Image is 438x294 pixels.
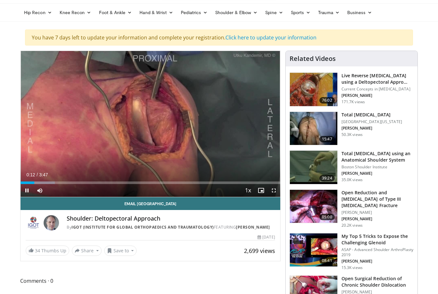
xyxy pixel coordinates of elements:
[341,216,414,222] p: [PERSON_NAME]
[290,55,336,63] h4: Related Videos
[341,265,363,270] p: 15.3K views
[20,277,281,285] span: Comments 0
[67,224,275,230] div: By FEATURING
[177,6,211,19] a: Pediatrics
[95,6,136,19] a: Foot & Ankle
[341,93,414,98] p: [PERSON_NAME]
[341,112,402,118] h3: Total [MEDICAL_DATA]
[341,177,363,182] p: 35.0K views
[290,72,414,106] a: 76:02 Live Reverse [MEDICAL_DATA] using a Deltopectoral Appro… Current Concepts in [MEDICAL_DATA]...
[290,151,337,184] img: 38824_0000_3.png.150x105_q85_crop-smart_upscale.jpg
[21,51,280,197] video-js: Video Player
[319,257,335,264] span: 08:41
[341,87,414,92] p: Current Concepts in [MEDICAL_DATA]
[343,6,376,19] a: Business
[341,150,414,163] h3: Total [MEDICAL_DATA] using an Anatomical Shoulder System
[319,214,335,220] span: 05:00
[341,72,414,85] h3: Live Reverse [MEDICAL_DATA] using a Deltopectoral Appro…
[314,6,343,19] a: Trauma
[319,97,335,104] span: 76:02
[21,184,33,197] button: Pause
[225,34,316,41] a: Click here to update your information
[341,171,414,176] p: [PERSON_NAME]
[341,164,414,170] p: Boston Shoulder Institute
[261,6,287,19] a: Spine
[242,184,255,197] button: Playback Rate
[39,172,48,177] span: 3:47
[21,181,280,184] div: Progress Bar
[25,29,413,46] div: You have 7 days left to update your information and complete your registration.
[35,248,40,254] span: 34
[72,246,102,256] button: Share
[341,99,365,105] p: 171.7K views
[341,275,414,288] h3: Open Surgical Reduction of Chronic Shoulder Dislocation
[341,132,363,137] p: 50.3K views
[33,184,46,197] button: Mute
[290,112,337,145] img: 38826_0000_3.png.150x105_q85_crop-smart_upscale.jpg
[290,190,337,223] img: 8a72b65a-0f28-431e-bcaf-e516ebdea2b0.150x105_q85_crop-smart_upscale.jpg
[319,175,335,181] span: 39:24
[26,215,41,231] img: IGOT (Institute for Global Orthopaedics and Traumatology)
[236,224,270,230] a: [PERSON_NAME]
[20,6,56,19] a: Hip Recon
[290,233,337,267] img: b61a968a-1fa8-450f-8774-24c9f99181bb.150x105_q85_crop-smart_upscale.jpg
[104,246,137,256] button: Save to
[341,126,402,131] p: [PERSON_NAME]
[290,150,414,184] a: 39:24 Total [MEDICAL_DATA] using an Anatomical Shoulder System Boston Shoulder Institute [PERSON_...
[44,215,59,231] img: Avatar
[319,136,335,142] span: 15:47
[26,246,69,256] a: 34 Thumbs Up
[72,224,214,230] a: IGOT (Institute for Global Orthopaedics and Traumatology)
[67,215,275,222] h4: Shoulder: Deltopectoral Approach
[341,233,414,246] h3: My Top 5 Tricks to Expose the Challenging Glenoid
[255,184,267,197] button: Enable picture-in-picture mode
[244,247,275,255] span: 2,699 views
[257,234,275,240] div: [DATE]
[341,223,363,228] p: 20.2K views
[287,6,315,19] a: Sports
[290,189,414,228] a: 05:00 Open Reduction and [MEDICAL_DATA] of Type III [MEDICAL_DATA] Fracture [PERSON_NAME] [PERSON...
[341,259,414,264] p: [PERSON_NAME]
[26,172,35,177] span: 0:12
[290,233,414,270] a: 08:41 My Top 5 Tricks to Expose the Challenging Glenoid ASAP - Advanced Shoulder ArthroPlasty 201...
[21,197,280,210] a: Email [GEOGRAPHIC_DATA]
[37,172,38,177] span: /
[341,119,402,124] p: [GEOGRAPHIC_DATA][US_STATE]
[341,247,414,257] p: ASAP - Advanced Shoulder ArthroPlasty 2019
[267,184,280,197] button: Fullscreen
[341,189,414,209] h3: Open Reduction and [MEDICAL_DATA] of Type III [MEDICAL_DATA] Fracture
[290,112,414,146] a: 15:47 Total [MEDICAL_DATA] [GEOGRAPHIC_DATA][US_STATE] [PERSON_NAME] 50.3K views
[56,6,95,19] a: Knee Recon
[211,6,261,19] a: Shoulder & Elbow
[136,6,177,19] a: Hand & Wrist
[341,210,414,215] p: [PERSON_NAME]
[290,73,337,106] img: 684033_3.png.150x105_q85_crop-smart_upscale.jpg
